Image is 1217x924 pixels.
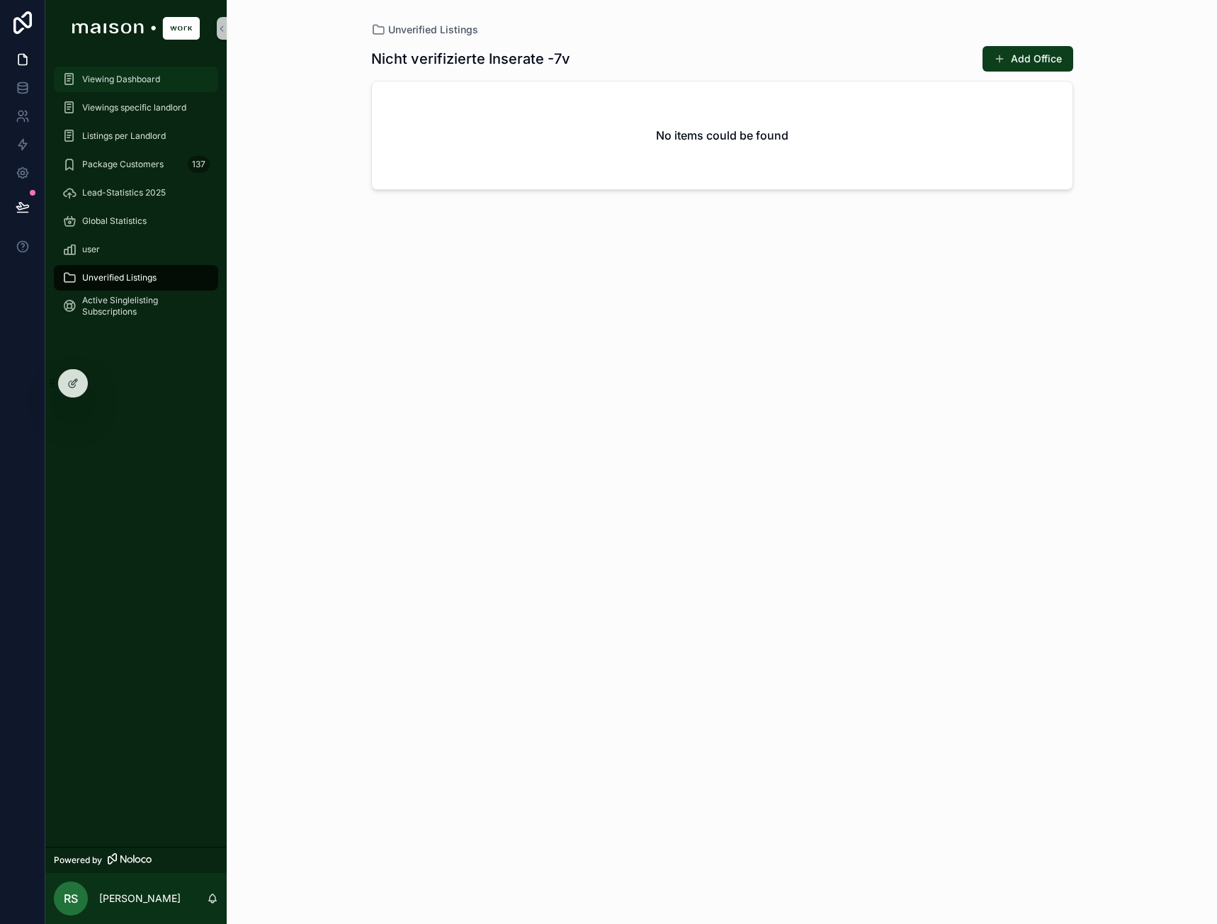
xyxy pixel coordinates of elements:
[54,265,218,291] a: Unverified Listings
[82,187,166,198] span: Lead-Statistics 2025
[82,244,100,255] span: user
[82,130,166,142] span: Listings per Landlord
[371,49,570,69] h1: Nicht verifizierte Inserate -7v
[82,215,147,227] span: Global Statistics
[54,237,218,262] a: user
[983,46,1073,72] button: Add Office
[82,295,204,317] span: Active Singlelisting Subscriptions
[45,57,227,337] div: scrollable content
[45,847,227,873] a: Powered by
[54,95,218,120] a: Viewings specific landlord
[82,159,164,170] span: Package Customers
[54,293,218,319] a: Active Singlelisting Subscriptions
[54,67,218,92] a: Viewing Dashboard
[82,102,186,113] span: Viewings specific landlord
[371,23,478,37] a: Unverified Listings
[54,208,218,234] a: Global Statistics
[99,891,181,906] p: [PERSON_NAME]
[54,152,218,177] a: Package Customers137
[64,890,78,907] span: RS
[82,74,160,85] span: Viewing Dashboard
[54,855,102,866] span: Powered by
[82,272,157,283] span: Unverified Listings
[72,17,200,40] img: App logo
[656,127,788,144] h2: No items could be found
[188,156,210,173] div: 137
[54,123,218,149] a: Listings per Landlord
[388,23,478,37] span: Unverified Listings
[54,180,218,205] a: Lead-Statistics 2025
